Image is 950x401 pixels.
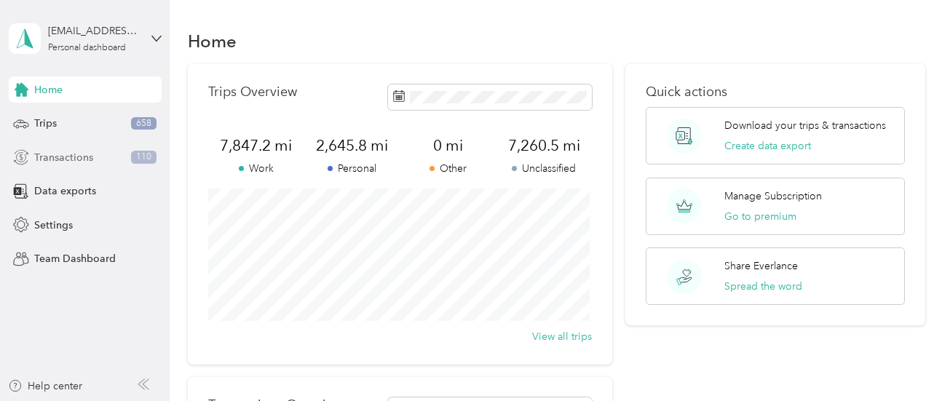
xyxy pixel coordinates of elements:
span: Data exports [34,183,96,199]
span: Trips [34,116,57,131]
span: Home [34,82,63,98]
p: Unclassified [496,161,592,176]
button: Help center [8,378,82,394]
span: 0 mi [400,135,496,156]
p: Manage Subscription [724,188,822,204]
button: View all trips [532,329,592,344]
button: Create data export [724,138,811,154]
p: Personal [304,161,400,176]
p: Other [400,161,496,176]
p: Work [208,161,304,176]
span: Team Dashboard [34,251,116,266]
div: [EMAIL_ADDRESS][DOMAIN_NAME] [48,23,139,39]
p: Quick actions [646,84,905,100]
span: 2,645.8 mi [304,135,400,156]
span: 7,260.5 mi [496,135,592,156]
button: Spread the word [724,279,802,294]
span: Transactions [34,150,93,165]
span: Settings [34,218,73,233]
iframe: Everlance-gr Chat Button Frame [868,319,950,401]
button: Go to premium [724,209,796,224]
span: 110 [131,151,157,164]
span: 7,847.2 mi [208,135,304,156]
p: Share Everlance [724,258,798,274]
p: Trips Overview [208,84,297,100]
div: Personal dashboard [48,44,126,52]
h1: Home [188,33,237,49]
p: Download your trips & transactions [724,118,886,133]
span: 658 [131,117,157,130]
